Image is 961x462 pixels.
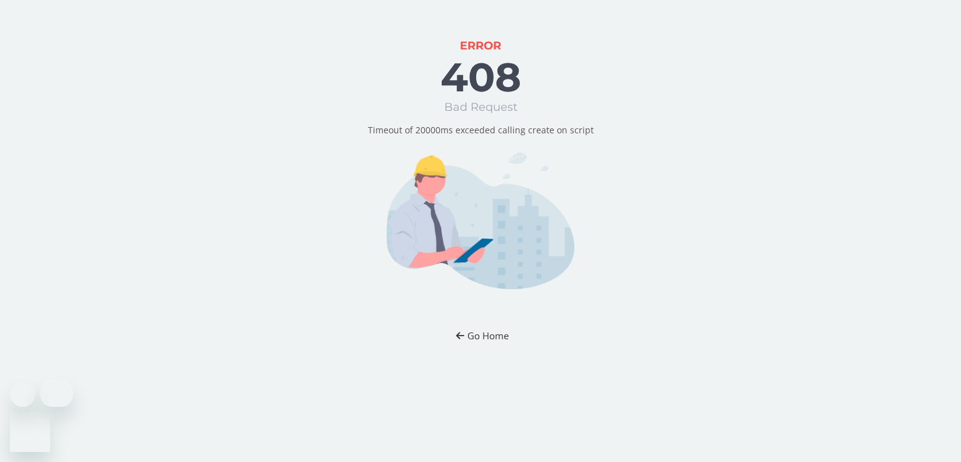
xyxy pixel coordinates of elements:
[444,101,517,114] h1: Bad Request
[10,382,35,407] iframe: Close message
[440,55,521,99] h1: 408
[10,412,50,452] iframe: Button to launch messaging window
[40,379,73,407] iframe: Message from company
[460,40,501,53] h1: ERROR
[444,324,517,347] button: Go Home
[368,124,594,136] p: Timeout of 20000ms exceeded calling create on script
